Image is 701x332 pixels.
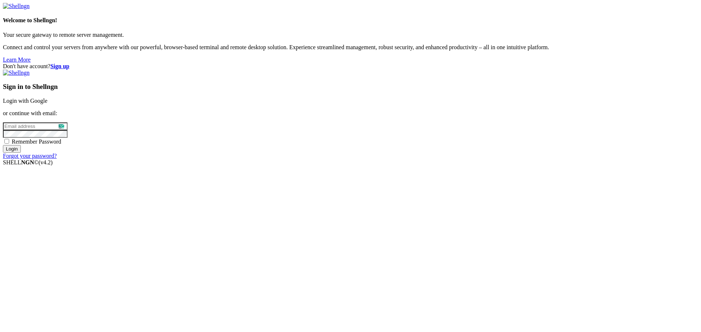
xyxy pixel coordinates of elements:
p: Connect and control your servers from anywhere with our powerful, browser-based terminal and remo... [3,44,698,51]
span: 4.2.0 [39,159,53,165]
span: SHELL © [3,159,53,165]
a: Learn More [3,56,31,63]
input: Remember Password [4,139,9,144]
a: Sign up [50,63,69,69]
img: Shellngn [3,3,30,9]
input: Email address [3,122,68,130]
b: NGN [21,159,34,165]
span: Remember Password [12,138,61,145]
a: Forgot your password? [3,153,57,159]
h3: Sign in to Shellngn [3,83,698,91]
img: Shellngn [3,70,30,76]
p: or continue with email: [3,110,698,117]
h4: Welcome to Shellngn! [3,17,698,24]
div: Don't have account? [3,63,698,70]
input: Login [3,145,21,153]
a: Login with Google [3,98,47,104]
p: Your secure gateway to remote server management. [3,32,698,38]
